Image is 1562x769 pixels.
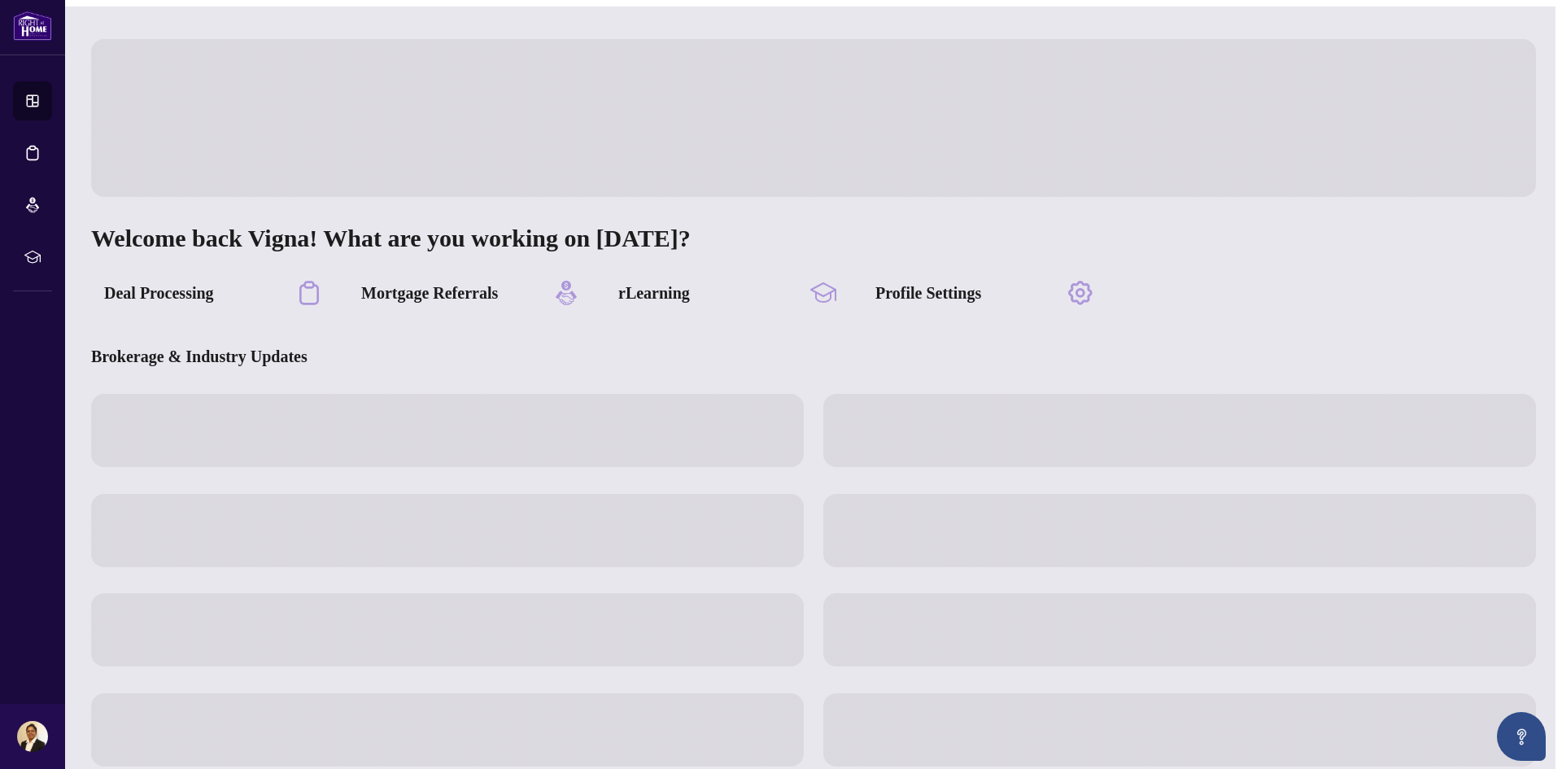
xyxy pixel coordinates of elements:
h1: Welcome back Vigna! What are you working on [DATE]? [91,223,1536,254]
img: logo [13,11,52,41]
h3: Brokerage & Industry Updates [91,345,1536,368]
h2: rLearning [618,282,690,304]
h2: Deal Processing [104,282,214,304]
img: Profile Icon [17,721,48,752]
button: Open asap [1497,712,1546,761]
h2: Profile Settings [875,282,981,304]
h2: Mortgage Referrals [361,282,498,304]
